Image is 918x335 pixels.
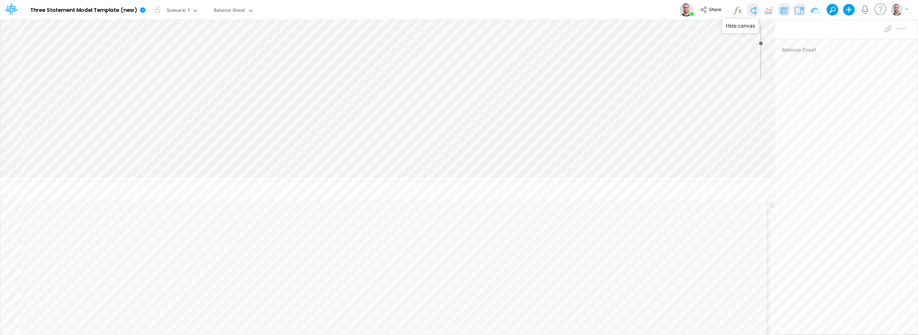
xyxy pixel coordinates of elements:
div: Balance Sheet [214,7,245,15]
div: Scenario 1 [167,7,190,15]
button: Share [696,4,726,15]
b: Three Statement Model Template (new) [30,7,137,14]
span: Share [709,6,721,12]
img: User Image Icon [680,3,693,16]
a: Notifications [861,5,869,14]
div: Hide canvas [722,19,758,33]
